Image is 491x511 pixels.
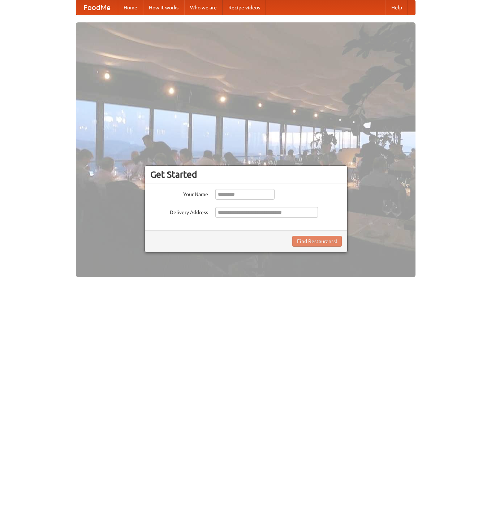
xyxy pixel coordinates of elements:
[386,0,408,15] a: Help
[150,189,208,198] label: Your Name
[150,207,208,216] label: Delivery Address
[223,0,266,15] a: Recipe videos
[150,169,342,180] h3: Get Started
[143,0,184,15] a: How it works
[292,236,342,247] button: Find Restaurants!
[184,0,223,15] a: Who we are
[118,0,143,15] a: Home
[76,0,118,15] a: FoodMe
